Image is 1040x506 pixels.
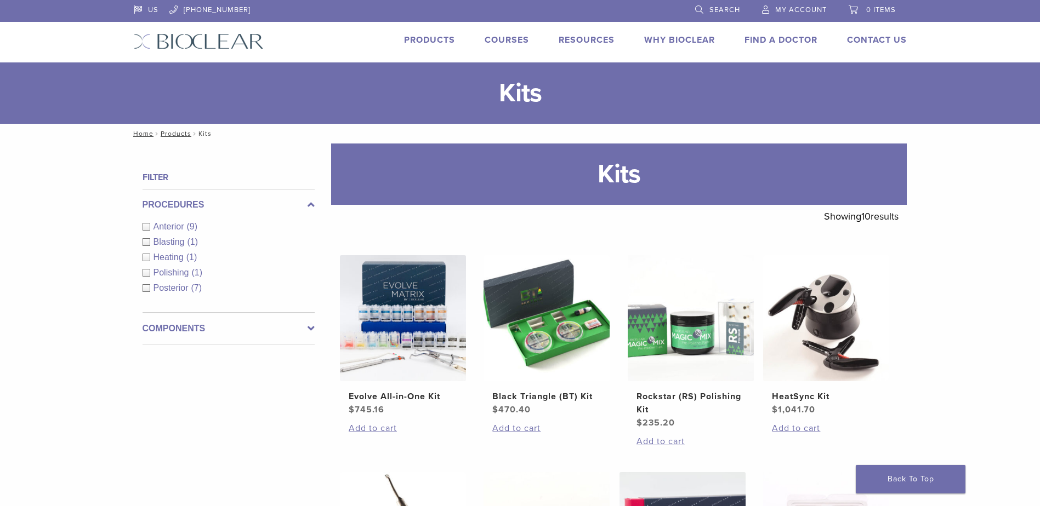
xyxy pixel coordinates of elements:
h2: Evolve All-in-One Kit [349,390,457,403]
a: Evolve All-in-One KitEvolve All-in-One Kit $745.16 [339,255,467,416]
p: Showing results [824,205,899,228]
span: (1) [187,237,198,246]
span: $ [492,404,498,415]
span: Posterior [154,283,191,292]
a: HeatSync KitHeatSync Kit $1,041.70 [763,255,890,416]
a: Add to cart: “HeatSync Kit” [772,422,880,435]
span: (7) [191,283,202,292]
span: (1) [186,252,197,262]
a: Black Triangle (BT) KitBlack Triangle (BT) Kit $470.40 [483,255,611,416]
a: Home [130,130,154,137]
bdi: 470.40 [492,404,531,415]
span: (1) [191,268,202,277]
span: Heating [154,252,186,262]
a: Find A Doctor [745,34,817,45]
h2: Black Triangle (BT) Kit [492,390,601,403]
bdi: 1,041.70 [772,404,815,415]
span: 10 [861,210,871,222]
span: Blasting [154,237,187,246]
span: $ [349,404,355,415]
a: Resources [559,34,615,45]
span: My Account [775,5,827,14]
a: Products [161,130,191,137]
h2: Rockstar (RS) Polishing Kit [636,390,745,416]
span: / [154,131,161,136]
a: Why Bioclear [644,34,715,45]
h1: Kits [331,143,907,205]
span: $ [772,404,778,415]
img: Bioclear [134,33,264,49]
span: Search [709,5,740,14]
h2: HeatSync Kit [772,390,880,403]
a: Add to cart: “Rockstar (RS) Polishing Kit” [636,435,745,448]
a: Back To Top [856,465,965,493]
span: 0 items [866,5,896,14]
label: Components [143,322,315,335]
bdi: 235.20 [636,417,675,428]
bdi: 745.16 [349,404,384,415]
span: Polishing [154,268,192,277]
h4: Filter [143,171,315,184]
a: Contact Us [847,34,907,45]
label: Procedures [143,198,315,211]
a: Add to cart: “Black Triangle (BT) Kit” [492,422,601,435]
a: Products [404,34,455,45]
span: (9) [187,222,198,231]
a: Add to cart: “Evolve All-in-One Kit” [349,422,457,435]
span: / [191,131,198,136]
span: Anterior [154,222,187,231]
a: Courses [485,34,529,45]
a: Rockstar (RS) Polishing KitRockstar (RS) Polishing Kit $235.20 [627,255,755,429]
nav: Kits [126,124,915,143]
img: Black Triangle (BT) Kit [484,255,610,381]
img: HeatSync Kit [763,255,889,381]
img: Rockstar (RS) Polishing Kit [628,255,754,381]
span: $ [636,417,643,428]
img: Evolve All-in-One Kit [340,255,466,381]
